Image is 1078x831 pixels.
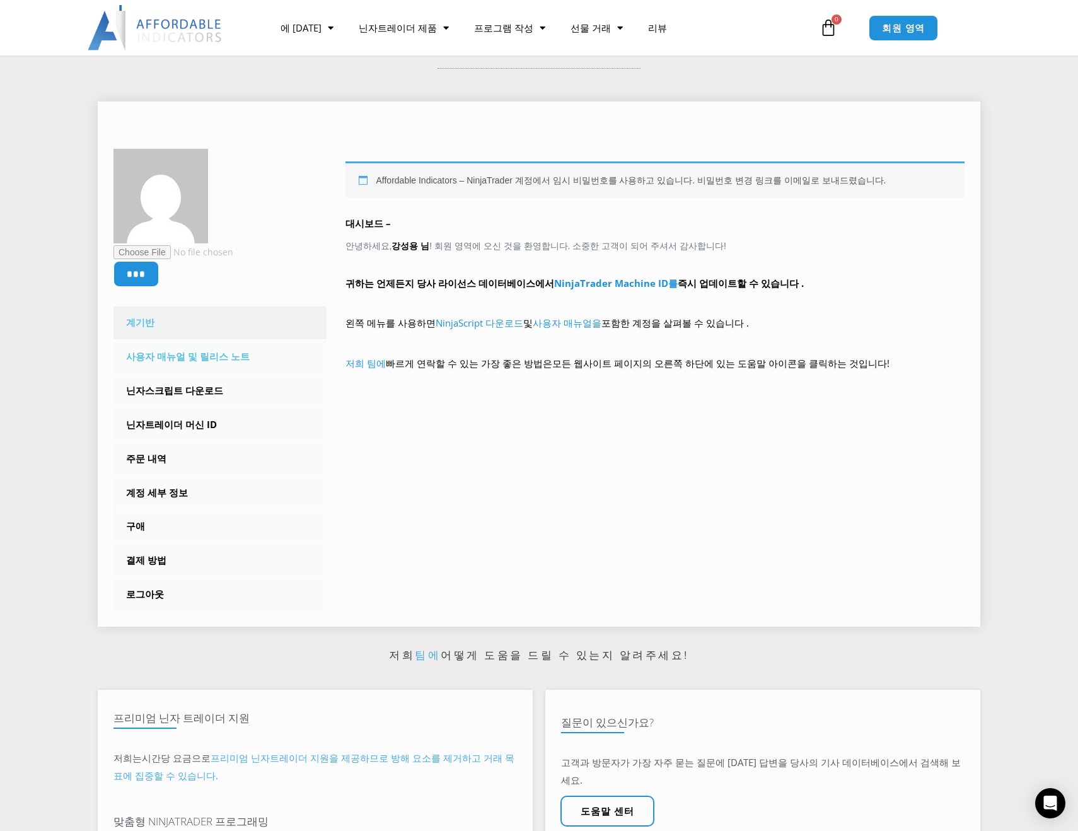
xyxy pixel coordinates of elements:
[429,241,726,251] font: ! 회원 영역에 오신 것을 환영합니다. 소중한 고객이 되어 주셔서 감사합니다!
[359,21,437,34] font: 닌자트레이더 제품
[126,486,188,499] font: 계정 세부 정보
[346,13,461,42] a: 닌자트레이더 제품
[523,317,533,329] font: 및
[533,317,601,329] a: 사용자 매뉴얼을
[869,15,939,41] a: 회원 영역
[801,9,856,46] a: 0
[113,149,208,243] img: f61203d11dc6172b8296311e56b1f5f1a85f595c1faed902fff4d7be0d18fc55
[561,756,961,786] font: 고객과 방문자가 가장 자주 묻는 질문에 [DATE] 답변을 당사의 기사 데이터베이스에서 검색해 보세요.
[113,375,327,407] a: 닌자스크립트 다운로드
[561,715,654,729] font: 질문이 있으신가요?
[126,316,154,328] font: 계기반
[113,578,327,611] a: 로그아웃
[386,357,552,369] font: 빠르게 연락할 수 있는 가장 좋은 방법은
[113,306,327,339] a: 계기반
[268,13,816,42] nav: 메뉴
[345,317,436,329] font: 왼쪽 메뉴를 사용하면
[345,277,554,289] font: 귀하는 언제든지 당사 라이선스 데이터베이스에서
[126,384,223,397] font: 닌자스크립트 다운로드
[1035,788,1065,818] div: 인터콤 메신저 열기
[415,649,441,661] a: 팀에
[441,649,689,661] font: 어떻게 도움을 드릴 수 있는지 알려주세요!
[581,805,634,817] font: 도움말 센터
[113,409,327,441] a: 닌자트레이더 머신 ID
[345,357,386,369] a: 저희 팀에
[345,217,391,230] font: 대시보드 –
[552,357,890,369] font: 모든 웹사이트 페이지의 오른쪽 하단에 있는 도움말 아이콘을 클릭하는 것입니다!
[113,544,327,577] a: 결제 방법
[126,452,166,465] font: 주문 내역
[560,796,654,827] a: 도움말 센터
[113,340,327,373] a: 사용자 매뉴얼 및 릴리스 노트
[113,443,327,475] a: 주문 내역
[113,510,327,543] a: 구애
[882,21,925,34] font: 회원 영역
[113,306,327,611] nav: 계정 페이지
[126,588,164,600] font: 로그아웃
[601,317,749,329] font: 포함한 계정을 살펴볼 수 있습니다 .
[389,649,415,661] font: 저희
[113,477,327,509] a: 계정 세부 정보
[391,241,429,251] font: 강성용 님
[268,13,346,42] a: 에 [DATE]
[648,21,667,34] font: 리뷰
[635,13,680,42] a: 리뷰
[835,15,838,23] font: 0
[474,21,533,34] font: 프로그램 작성
[678,277,804,289] font: 즉시 업데이트할 수 있습니다 .
[113,752,514,782] a: 프리미엄 닌자트레이더 지원을 제공하므로 방해 요소를 제거하고 거래 목표에 집중할 수 있습니다.
[126,350,250,363] font: 사용자 매뉴얼 및 릴리스 노트
[113,814,269,828] font: 맞춤형 NinjaTrader 프로그래밍
[281,21,322,34] font: 에 [DATE]
[88,5,223,50] img: LogoAI | 저렴한 지표 – NinjaTrader
[376,175,886,185] font: Affordable Indicators – NinjaTrader 계정에서 임시 비밀번호를 사용하고 있습니다. 비밀번호 변경 링크를 이메일로 보내드렸습니다.
[142,752,211,764] font: 시간당 요금으로
[126,418,217,431] font: 닌자트레이더 머신 ID
[558,13,635,42] a: 선물 거래
[571,21,611,34] font: 선물 거래
[126,554,166,566] font: 결제 방법
[345,241,392,251] font: 안녕하세요,
[436,317,523,329] a: NinjaScript 다운로드
[113,752,142,764] font: 저희는
[554,277,678,289] a: NinjaTrader Machine ID를
[113,711,250,725] font: 프리미엄 닌자 트레이더 지원
[461,13,558,42] a: 프로그램 작성
[126,520,145,532] font: 구애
